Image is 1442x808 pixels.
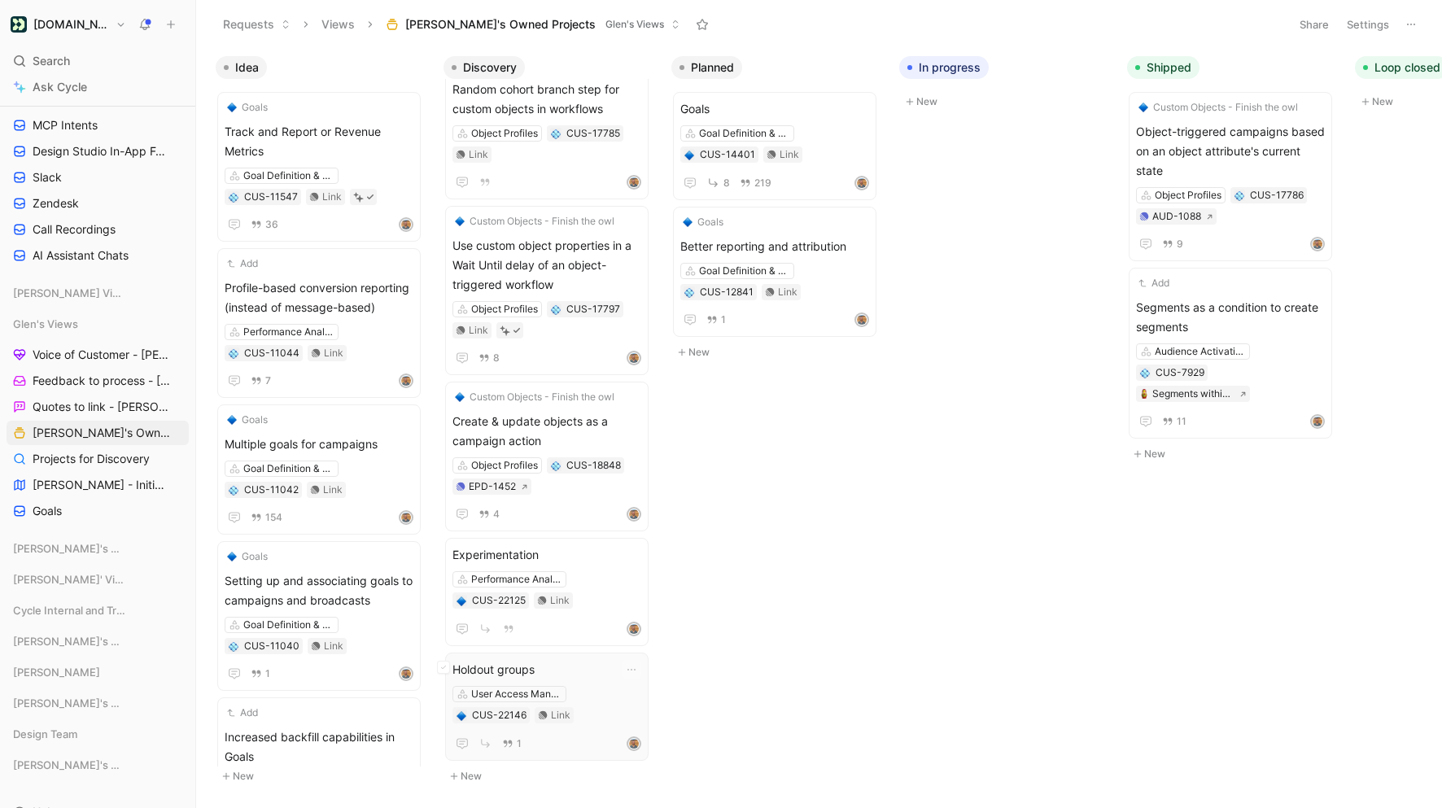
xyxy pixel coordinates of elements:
[551,305,561,315] img: 💠
[229,642,238,652] img: 💠
[550,304,562,315] button: 💠
[470,389,614,405] span: Custom Objects - Finish the owl
[1129,92,1332,261] a: 🔷Custom Objects - Finish the owlObject-triggered campaigns based on an object attribute's current...
[7,395,189,419] a: Quotes to link - [PERSON_NAME]
[33,195,79,212] span: Zendesk
[7,75,189,99] a: Ask Cycle
[550,592,570,609] div: Link
[1139,367,1151,378] div: 💠
[7,369,189,393] a: Feedback to process - [PERSON_NAME]
[7,312,189,523] div: Glen's ViewsVoice of Customer - [PERSON_NAME]Feedback to process - [PERSON_NAME]Quotes to link - ...
[550,460,562,471] button: 💠
[7,629,189,653] div: [PERSON_NAME]'s Views
[445,653,649,761] a: Holdout groupsUser Access ManagementLink1avatar
[684,286,695,298] button: 💠
[475,349,503,367] button: 8
[243,168,334,184] div: Goal Definition & Attribution
[550,128,562,139] div: 💠
[1159,235,1186,253] button: 9
[242,548,268,565] span: Goals
[7,30,189,268] div: Feedback Streams#product-feedbackAI Assistant InterviewsMCP IntentsDesign Studio In-App FeedbackS...
[1136,122,1325,181] span: Object-triggered campaigns based on an object attribute's current state
[1152,208,1201,225] div: AUD-1088
[13,695,125,711] span: [PERSON_NAME]'s Views
[452,660,641,679] span: Holdout groups
[1234,191,1244,201] img: 💠
[217,404,421,535] a: 🔷GoalsMultiple goals for campaignsGoal Definition & AttributionLink154avatar
[243,324,334,340] div: Performance Analysis
[684,288,694,298] img: 💠
[7,13,130,36] button: Customer.io[DOMAIN_NAME]
[378,12,688,37] button: [PERSON_NAME]'s Owned ProjectsGlen's Views
[7,598,189,627] div: Cycle Internal and Tracking
[265,376,271,386] span: 7
[455,216,465,226] img: 🔷
[471,301,538,317] div: Object Profiles
[456,595,467,606] div: 🔷
[33,425,170,441] span: [PERSON_NAME]'s Owned Projects
[33,503,62,519] span: Goals
[493,509,500,519] span: 4
[703,173,733,193] button: 8
[7,598,189,622] div: Cycle Internal and Tracking
[7,691,189,720] div: [PERSON_NAME]'s Views
[7,691,189,715] div: [PERSON_NAME]'s Views
[324,638,343,654] div: Link
[457,596,466,606] img: 🔷
[7,447,189,471] a: Projects for Discovery
[33,169,62,186] span: Slack
[1339,13,1396,36] button: Settings
[566,457,621,474] div: CUS-18848
[227,103,237,112] img: 🔷
[247,665,273,683] button: 1
[1177,417,1186,426] span: 11
[13,757,125,773] span: [PERSON_NAME]'s Views
[7,49,189,73] div: Search
[628,509,640,520] img: avatar
[247,372,274,390] button: 7
[899,92,1114,111] button: New
[1127,56,1199,79] button: Shipped
[244,345,299,361] div: CUS-11044
[216,56,267,79] button: Idea
[216,767,430,786] button: New
[1152,386,1234,402] div: Segments within segments
[699,263,790,279] div: Goal Definition & Attribution
[33,451,150,467] span: Projects for Discovery
[1136,298,1325,337] span: Segments as a condition to create segments
[457,711,466,721] img: 🔷
[1139,389,1149,399] img: 🪆
[551,461,561,471] img: 💠
[7,343,189,367] a: Voice of Customer - [PERSON_NAME]
[7,567,189,592] div: [PERSON_NAME]' Views
[247,216,282,234] button: 36
[452,213,617,229] button: 🔷Custom Objects - Finish the owl
[323,482,343,498] div: Link
[856,177,867,189] img: avatar
[405,16,596,33] span: [PERSON_NAME]'s Owned Projects
[7,499,189,523] a: Goals
[499,735,525,753] button: 1
[228,347,239,359] div: 💠
[33,51,70,71] span: Search
[470,213,614,229] span: Custom Objects - Finish the owl
[1292,13,1336,36] button: Share
[780,146,799,163] div: Link
[1127,444,1342,464] button: New
[13,571,124,587] span: [PERSON_NAME]' Views
[697,214,723,230] span: Goals
[469,146,488,163] div: Link
[605,16,664,33] span: Glen's Views
[680,237,869,256] span: Better reporting and attribution
[566,125,620,142] div: CUS-17785
[628,352,640,364] img: avatar
[680,99,869,119] span: Goals
[684,149,695,160] div: 🔷
[13,540,125,557] span: [PERSON_NAME]'s Views
[235,59,259,76] span: Idea
[7,281,189,305] div: [PERSON_NAME] Views
[225,99,270,116] button: 🔷Goals
[471,125,538,142] div: Object Profiles
[444,767,658,786] button: New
